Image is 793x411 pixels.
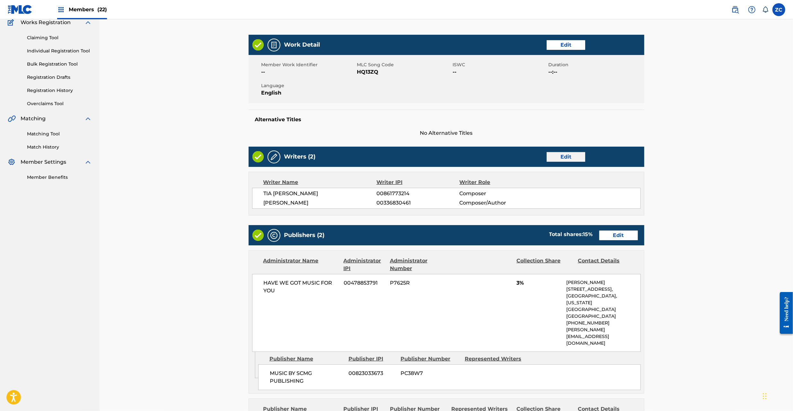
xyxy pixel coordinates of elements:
[459,190,535,197] span: Composer
[566,293,640,313] p: [GEOGRAPHIC_DATA], [US_STATE][GEOGRAPHIC_DATA]
[460,178,535,186] div: Writer Role
[270,370,344,385] span: MUSIC BY SCMG PUBLISHING
[566,286,640,293] p: [STREET_ADDRESS],
[549,61,643,68] span: Duration
[27,174,92,181] a: Member Benefits
[263,178,377,186] div: Writer Name
[8,5,32,14] img: MLC Logo
[376,178,460,186] div: Writer IPI
[27,48,92,54] a: Individual Registration Tool
[264,199,377,207] span: [PERSON_NAME]
[731,6,739,14] img: search
[401,370,460,377] span: PC38W7
[748,6,756,14] img: help
[762,6,769,13] div: Notifications
[270,153,278,161] img: Writers
[84,158,92,166] img: expand
[252,230,264,241] img: Valid
[516,257,573,272] div: Collection Share
[599,231,638,240] a: Edit
[269,355,344,363] div: Publisher Name
[453,68,547,76] span: --
[357,61,451,68] span: MLC Song Code
[270,232,278,239] img: Publishers
[549,231,593,238] div: Total shares:
[264,190,377,197] span: TIA [PERSON_NAME]
[349,370,396,377] span: 00823033673
[547,152,585,162] a: Edit
[255,116,638,123] h5: Alternative Titles
[261,89,356,97] span: English
[516,279,562,287] span: 3%
[261,82,356,89] span: Language
[252,151,264,162] img: Valid
[284,153,316,160] h5: Writers (2)
[578,257,634,272] div: Contact Details
[261,61,356,68] span: Member Work Identifier
[84,19,92,26] img: expand
[57,6,65,14] img: Top Rightsholders
[566,320,640,326] p: [PHONE_NUMBER]
[390,257,446,272] div: Administrator Number
[27,100,92,107] a: Overclaims Tool
[465,355,524,363] div: Represented Writers
[21,19,71,26] span: Works Registration
[27,144,92,151] a: Match History
[270,41,278,49] img: Work Detail
[763,387,767,406] div: Drag
[566,326,640,347] p: [PERSON_NAME][EMAIL_ADDRESS][DOMAIN_NAME]
[772,3,785,16] div: User Menu
[566,279,640,286] p: [PERSON_NAME]
[8,158,15,166] img: Member Settings
[21,115,46,123] span: Matching
[583,231,593,237] span: 15 %
[27,74,92,81] a: Registration Drafts
[376,190,459,197] span: 00861773214
[284,41,320,49] h5: Work Detail
[21,158,66,166] span: Member Settings
[69,6,107,13] span: Members
[729,3,742,16] a: Public Search
[459,199,535,207] span: Composer/Author
[264,279,339,295] span: HAVE WE GOT MUSIC FOR YOU
[97,6,107,13] span: (22)
[547,40,585,50] a: Edit
[249,129,644,137] span: No Alternative Titles
[775,287,793,339] iframe: Resource Center
[761,380,793,411] iframe: Chat Widget
[8,115,16,123] img: Matching
[27,34,92,41] a: Claiming Tool
[263,257,339,272] div: Administrator Name
[401,355,460,363] div: Publisher Number
[27,87,92,94] a: Registration History
[27,131,92,137] a: Matching Tool
[252,39,264,50] img: Valid
[8,19,16,26] img: Works Registration
[390,279,446,287] span: P7625R
[566,313,640,320] p: [GEOGRAPHIC_DATA]
[376,199,459,207] span: 00336830461
[344,279,385,287] span: 00478853791
[261,68,356,76] span: --
[357,68,451,76] span: HQ13ZQ
[344,257,385,272] div: Administrator IPI
[84,115,92,123] img: expand
[284,232,325,239] h5: Publishers (2)
[549,68,643,76] span: --:--
[348,355,396,363] div: Publisher IPI
[745,3,758,16] div: Help
[27,61,92,68] a: Bulk Registration Tool
[453,61,547,68] span: ISWC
